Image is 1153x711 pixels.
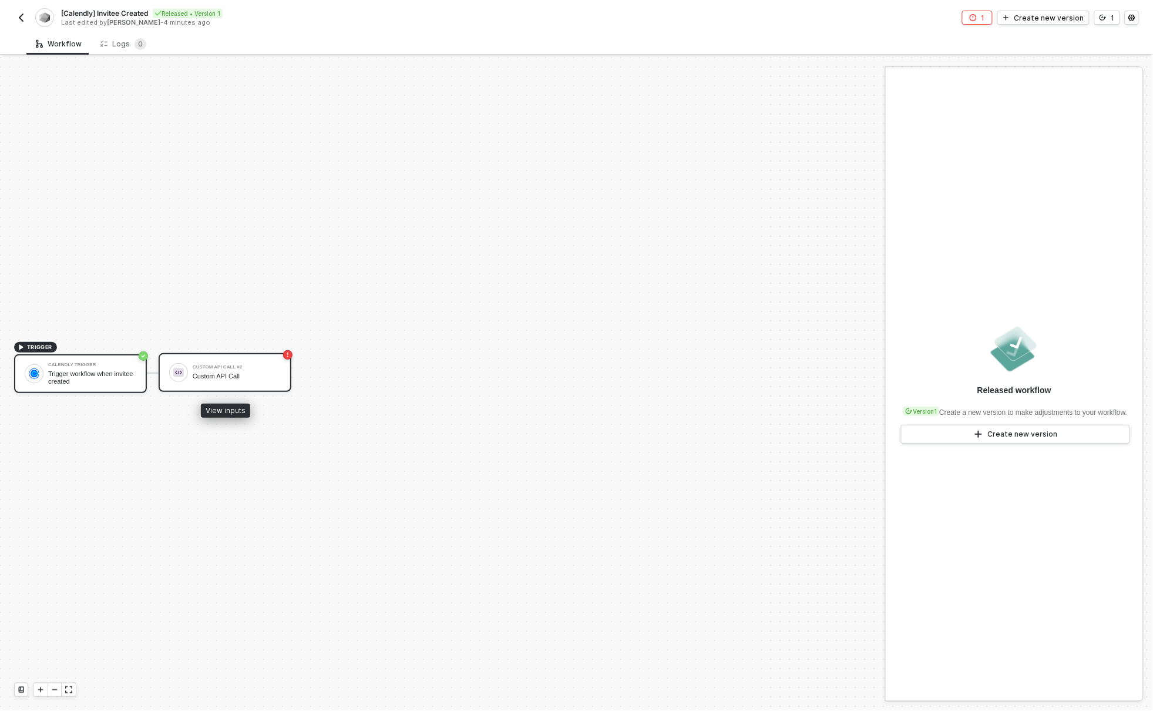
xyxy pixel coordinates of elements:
[139,351,148,361] span: icon-success-page
[61,8,148,18] span: [Calendly] Invitee Created
[29,368,39,379] img: icon
[1014,13,1084,23] div: Create new version
[981,13,985,23] div: 1
[39,12,49,23] img: integration-icon
[107,18,160,26] span: [PERSON_NAME]
[100,38,146,50] div: Logs
[51,686,58,693] span: icon-minus
[962,11,993,25] button: 1
[974,430,983,439] span: icon-play
[997,11,1090,25] button: Create new version
[173,367,184,378] img: icon
[901,401,1127,418] div: Create a new version to make adjustments to your workflow.
[18,344,25,351] span: icon-play
[37,686,44,693] span: icon-play
[61,18,576,27] div: Last edited by - 4 minutes ago
[906,408,913,415] span: icon-versioning
[153,9,223,18] div: Released • Version 1
[193,373,281,380] div: Custom API Call
[989,323,1040,375] img: released.png
[27,343,52,352] span: TRIGGER
[1003,14,1010,21] span: icon-play
[283,350,293,360] span: icon-error-page
[901,425,1130,444] button: Create new version
[970,14,977,21] span: icon-error-page
[1094,11,1120,25] button: 1
[135,38,146,50] sup: 0
[977,384,1051,396] div: Released workflow
[48,370,136,385] div: Trigger workflow when invitee created
[988,430,1058,439] div: Create new version
[1100,14,1107,21] span: icon-versioning
[1111,13,1115,23] div: 1
[14,11,28,25] button: back
[16,13,26,22] img: back
[36,39,82,49] div: Workflow
[193,365,281,370] div: Custom API Call #2
[48,363,136,367] div: Calendly Trigger
[903,407,939,416] div: Version 1
[1128,14,1135,21] span: icon-settings
[65,686,72,693] span: icon-expand
[201,404,250,418] div: View inputs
